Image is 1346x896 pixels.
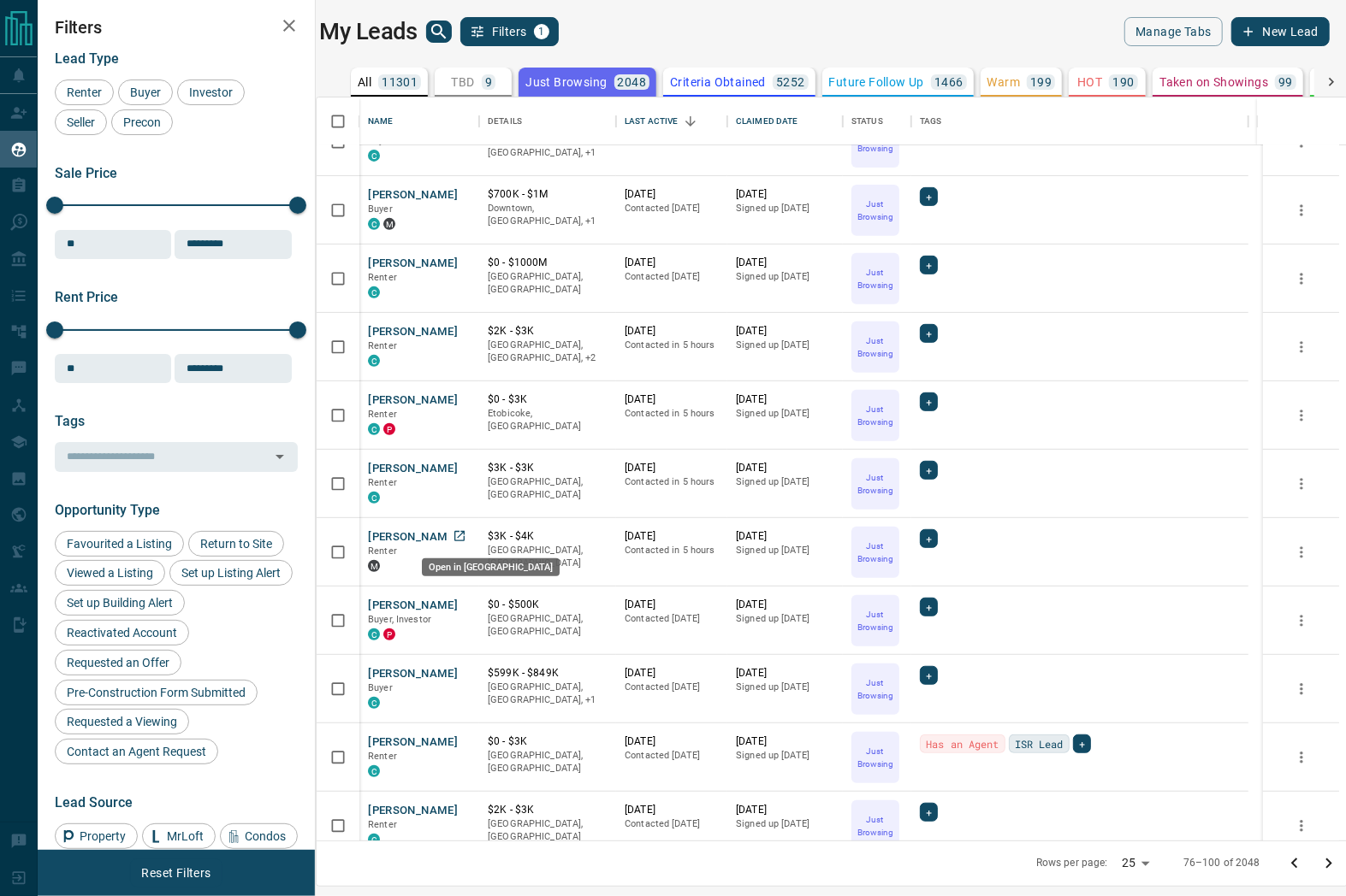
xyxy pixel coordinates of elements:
[368,560,380,572] div: mrloft.ca
[920,666,938,685] div: +
[55,17,298,38] h2: Filters
[853,266,898,292] p: Just Browsing
[55,620,189,645] div: Reactivated Account
[853,334,898,360] p: Just Browsing
[736,666,834,681] p: [DATE]
[368,682,393,693] span: Buyer
[488,803,608,817] p: $2K - $3K
[359,97,479,145] div: Name
[736,529,834,544] p: [DATE]
[175,566,287,580] span: Set up Listing Alert
[853,197,898,223] p: Just Browsing
[61,566,159,580] span: Viewed a Listing
[926,256,932,274] span: +
[142,823,216,849] div: MrLoft
[920,598,938,616] div: +
[987,76,1021,88] p: Warm
[368,751,397,762] span: Renter
[736,734,834,749] p: [DATE]
[1015,735,1064,752] span: ISR Lead
[488,324,608,339] p: $2K - $3K
[625,598,719,612] p: [DATE]
[1112,76,1134,88] p: 190
[736,598,834,612] p: [DATE]
[368,97,394,145] div: Name
[625,339,719,352] p: Contacted in 5 hours
[1289,197,1314,223] button: more
[934,76,964,88] p: 1466
[625,681,719,694] p: Contacted [DATE]
[736,187,834,202] p: [DATE]
[383,218,395,230] div: mrloft.ca
[488,407,608,433] p: Etobicoke, [GEOGRAPHIC_DATA]
[488,734,608,749] p: $0 - $3K
[625,529,719,544] p: [DATE]
[853,471,898,497] p: Just Browsing
[1289,471,1314,497] button: more
[368,545,397,557] span: Renter
[736,544,834,557] p: Signed up [DATE]
[368,697,380,709] div: condos.ca
[368,423,380,435] div: condos.ca
[736,612,834,626] p: Signed up [DATE]
[358,76,371,88] p: All
[926,804,932,821] span: +
[368,598,458,614] button: [PERSON_NAME]
[177,80,245,105] div: Investor
[460,17,559,46] button: Filters1
[616,97,727,145] div: Last Active
[920,461,938,480] div: +
[55,794,133,811] span: Lead Source
[368,734,458,751] button: [PERSON_NAME]
[55,165,117,181] span: Sale Price
[625,407,719,421] p: Contacted in 5 hours
[368,392,458,409] button: [PERSON_NAME]
[1289,676,1314,702] button: more
[920,392,938,411] div: +
[55,109,107,135] div: Seller
[55,709,189,734] div: Requested a Viewing
[625,475,719,489] p: Contacted in 5 hours
[1231,17,1330,46] button: New Lead
[55,823,138,849] div: Property
[61,626,183,640] span: Reactivated Account
[736,256,834,270] p: [DATE]
[161,829,210,843] span: MrLoft
[926,598,932,616] span: +
[1183,856,1260,870] p: 76–100 of 2048
[488,817,608,844] p: [GEOGRAPHIC_DATA], [GEOGRAPHIC_DATA]
[55,50,119,67] span: Lead Type
[368,803,458,819] button: [PERSON_NAME]
[625,187,719,202] p: [DATE]
[368,529,458,545] button: [PERSON_NAME]
[55,80,114,105] div: Renter
[368,819,397,830] span: Renter
[383,423,395,435] div: property.ca
[1036,856,1108,870] p: Rows per page:
[55,531,184,557] div: Favourited a Listing
[368,218,380,230] div: condos.ca
[124,85,167,99] span: Buyer
[1030,76,1052,88] p: 199
[736,803,834,817] p: [DATE]
[625,544,719,557] p: Contacted in 5 hours
[488,392,608,407] p: $0 - $3K
[625,202,719,215] p: Contacted [DATE]
[488,339,608,365] p: Midtown | Central, Toronto
[920,529,938,548] div: +
[1289,266,1314,292] button: more
[488,529,608,544] p: $3K - $4K
[618,76,647,88] p: 2048
[422,558,560,576] div: Open in [GEOGRAPHIC_DATA]
[926,667,932,684] span: +
[368,187,458,203] button: [PERSON_NAME]
[625,392,719,407] p: [DATE]
[368,628,380,640] div: condos.ca
[736,407,834,421] p: Signed up [DATE]
[1115,851,1156,875] div: 25
[736,202,834,215] p: Signed up [DATE]
[1289,334,1314,360] button: more
[488,681,608,707] p: Toronto
[488,202,608,228] p: Toronto
[488,749,608,775] p: [GEOGRAPHIC_DATA], [GEOGRAPHIC_DATA]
